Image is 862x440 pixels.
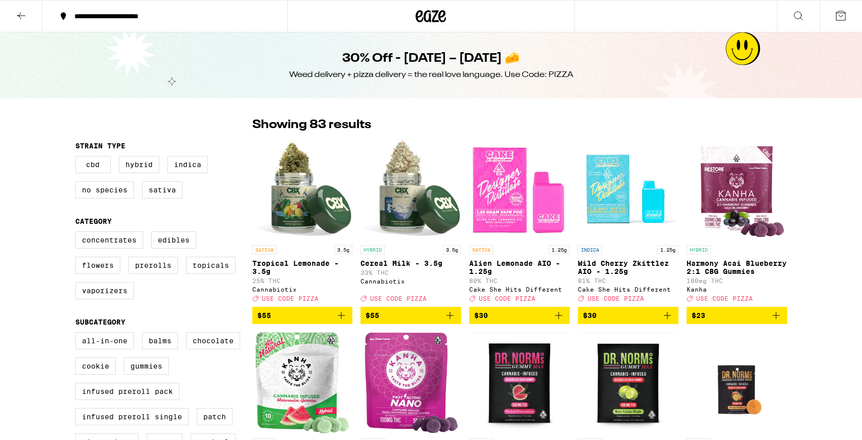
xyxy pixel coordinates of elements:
[687,332,787,433] img: Dr. Norm's - Mango Madness Solventless Hash Gummy
[262,295,319,302] span: USE CODE PIZZA
[549,245,570,254] p: 1.25g
[75,257,120,274] label: Flowers
[360,307,461,324] button: Add to bag
[75,383,179,400] label: Infused Preroll Pack
[479,295,535,302] span: USE CODE PIZZA
[469,245,493,254] p: SATIVA
[578,139,678,307] a: Open page for Wild Cherry Zkittlez AIO - 1.25g from Cake She Hits Different
[75,282,134,299] label: Vaporizers
[124,357,169,375] label: Gummies
[443,245,461,254] p: 3.5g
[75,231,143,249] label: Concentrates
[252,277,353,284] p: 25% THC
[360,259,461,267] p: Cereal Milk - 3.5g
[578,307,678,324] button: Add to bag
[75,318,125,326] legend: Subcategory
[687,245,711,254] p: HYBRID
[370,295,427,302] span: USE CODE PIZZA
[364,332,458,433] img: Kanha - Passionfruit Paradise Nano Gummies
[578,245,602,254] p: INDICA
[252,139,353,307] a: Open page for Tropical Lemonade - 3.5g from Cannabiotix
[578,139,678,240] img: Cake She Hits Different - Wild Cherry Zkittlez AIO - 1.25g
[334,245,352,254] p: 3.5g
[687,139,786,240] img: Kanha - Harmony Acai Blueberry 2:1 CBG Gummies
[75,156,111,173] label: CBD
[151,231,196,249] label: Edibles
[289,69,573,81] div: Weed delivery + pizza delivery = the real love language. Use Code: PIZZA
[360,139,461,240] img: Cannabiotix - Cereal Milk - 3.5g
[119,156,159,173] label: Hybrid
[578,277,678,284] p: 81% THC
[186,257,236,274] label: Topicals
[360,139,461,307] a: Open page for Cereal Milk - 3.5g from Cannabiotix
[687,277,787,284] p: 100mg THC
[252,307,353,324] button: Add to bag
[75,217,112,225] legend: Category
[587,295,644,302] span: USE CODE PIZZA
[142,181,183,198] label: Sativa
[578,286,678,293] div: Cake She Hits Different
[471,332,568,433] img: Dr. Norm's - Watermelon Solventless Hash Gummy
[142,332,178,349] label: Balms
[469,259,570,275] p: Alien Lemonade AIO - 1.25g
[167,156,208,173] label: Indica
[696,295,753,302] span: USE CODE PIZZA
[579,332,677,433] img: Dr. Norm's - Key Lime High Solventless Hash Gummy
[252,116,371,134] p: Showing 83 results
[252,259,353,275] p: Tropical Lemonade - 3.5g
[342,50,520,67] h1: 30% Off - [DATE] – [DATE] 🧀
[692,311,705,319] span: $23
[366,311,379,319] span: $55
[469,139,570,240] img: Cake She Hits Different - Alien Lemonade AIO - 1.25g
[360,269,461,276] p: 33% THC
[255,332,349,433] img: Kanha - Watermelon Gummies
[687,286,787,293] div: Kanha
[469,277,570,284] p: 80% THC
[687,139,787,307] a: Open page for Harmony Acai Blueberry 2:1 CBG Gummies from Kanha
[75,181,134,198] label: No Species
[75,357,116,375] label: Cookie
[687,259,787,275] p: Harmony Acai Blueberry 2:1 CBG Gummies
[583,311,597,319] span: $30
[687,307,787,324] button: Add to bag
[469,286,570,293] div: Cake She Hits Different
[469,139,570,307] a: Open page for Alien Lemonade AIO - 1.25g from Cake She Hits Different
[75,332,134,349] label: All-In-One
[252,286,353,293] div: Cannabiotix
[252,139,353,240] img: Cannabiotix - Tropical Lemonade - 3.5g
[657,245,678,254] p: 1.25g
[128,257,178,274] label: Prerolls
[75,408,189,425] label: Infused Preroll Single
[257,311,271,319] span: $55
[186,332,240,349] label: Chocolate
[197,408,233,425] label: Patch
[360,245,385,254] p: HYBRID
[360,278,461,285] div: Cannabiotix
[469,307,570,324] button: Add to bag
[578,259,678,275] p: Wild Cherry Zkittlez AIO - 1.25g
[474,311,488,319] span: $30
[75,142,125,150] legend: Strain Type
[252,245,277,254] p: SATIVA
